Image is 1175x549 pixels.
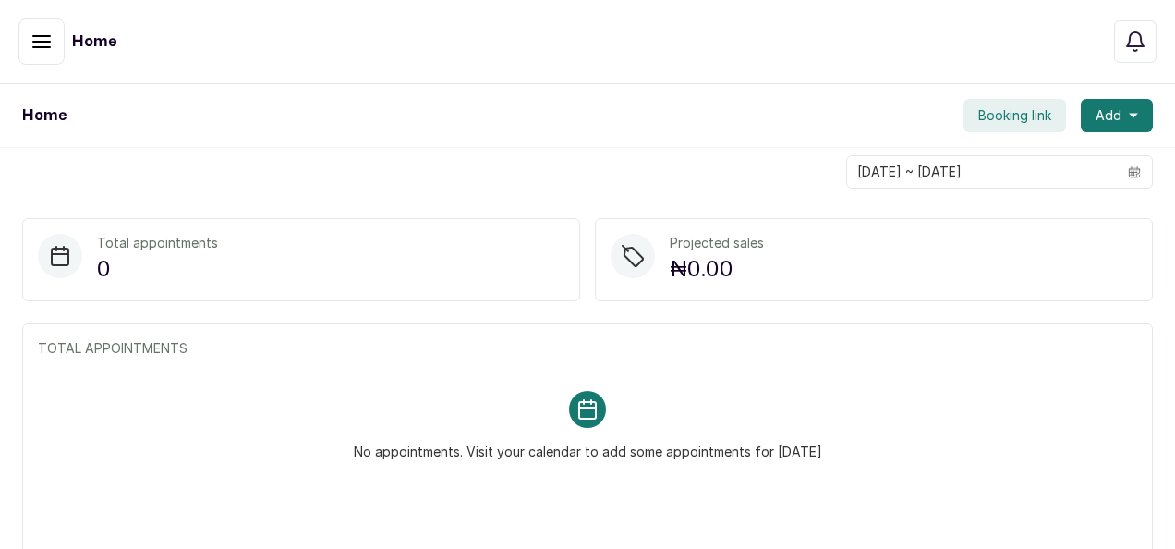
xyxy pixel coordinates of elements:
p: ₦0.00 [670,252,764,286]
button: Booking link [963,99,1066,132]
h1: Home [72,30,116,53]
svg: calendar [1128,165,1141,178]
p: 0 [97,252,218,286]
p: No appointments. Visit your calendar to add some appointments for [DATE] [354,428,822,461]
button: Add [1081,99,1153,132]
p: Total appointments [97,234,218,252]
h1: Home [22,104,67,127]
p: Projected sales [670,234,764,252]
p: TOTAL APPOINTMENTS [38,339,1137,358]
input: Select date [847,156,1117,188]
span: Booking link [978,106,1051,125]
span: Add [1096,106,1121,125]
